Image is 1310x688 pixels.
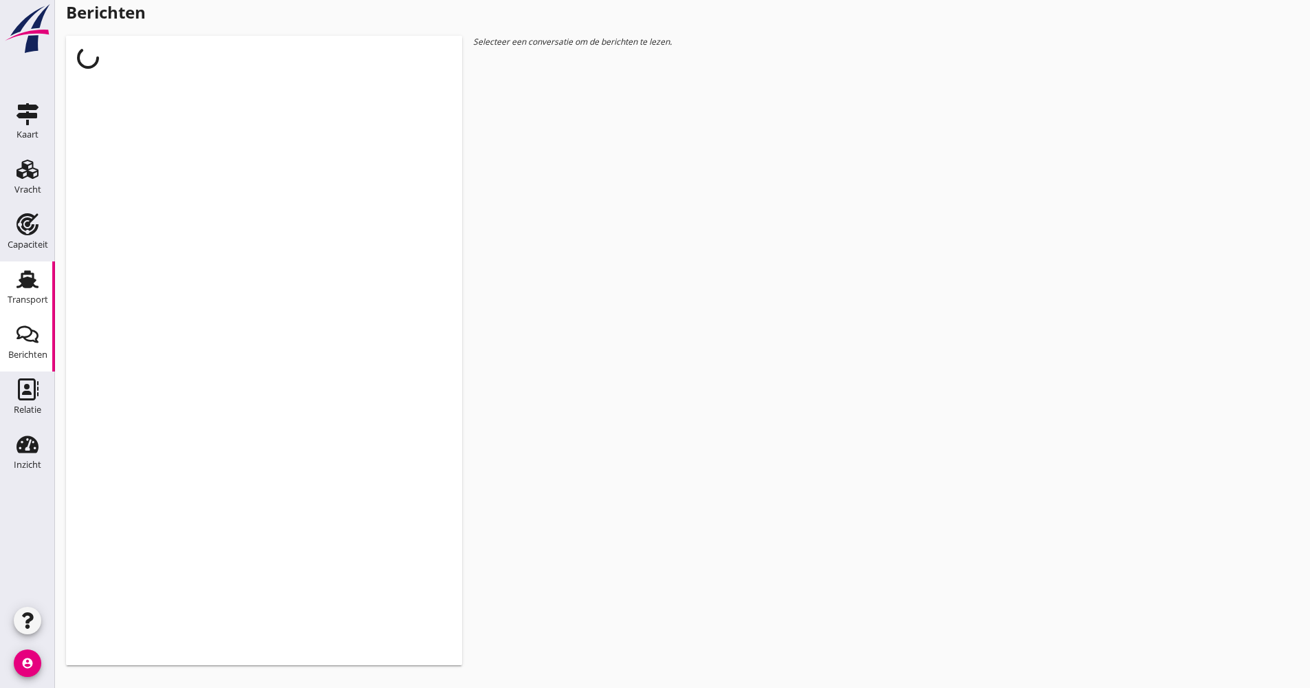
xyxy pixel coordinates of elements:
i: account_circle [14,649,41,677]
div: Vracht [14,185,41,194]
div: Relatie [14,405,41,414]
div: Berichten [8,350,47,359]
em: Selecteer een conversatie om de berichten te lezen. [473,36,672,47]
div: Transport [8,295,48,304]
div: Kaart [17,130,39,139]
img: logo-small.a267ee39.svg [3,3,52,54]
div: Capaciteit [8,240,48,249]
div: Inzicht [14,460,41,469]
